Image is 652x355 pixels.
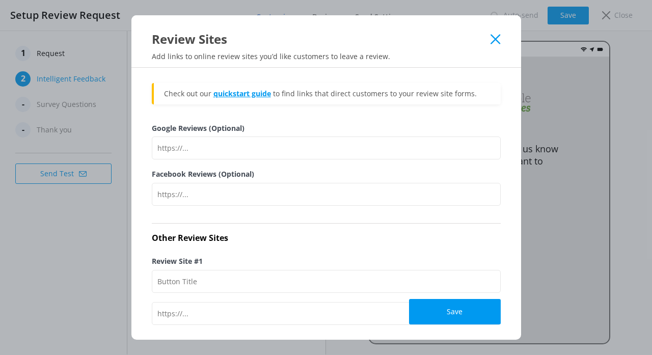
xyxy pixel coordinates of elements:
p: Add links to online review sites you’d like customers to leave a review. [131,51,521,61]
p: Check out our to find links that direct customers to your review site forms. [164,88,491,99]
div: Review Sites [152,31,491,47]
input: Button Title [152,270,501,293]
input: https://... [152,136,501,159]
input: https://... [152,183,501,206]
a: quickstart guide [213,89,271,98]
label: Google Reviews (Optional) [152,123,501,134]
h4: Other Review Sites [152,232,501,245]
label: Review Site #1 [152,256,501,267]
label: Facebook Reviews (Optional) [152,169,501,180]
